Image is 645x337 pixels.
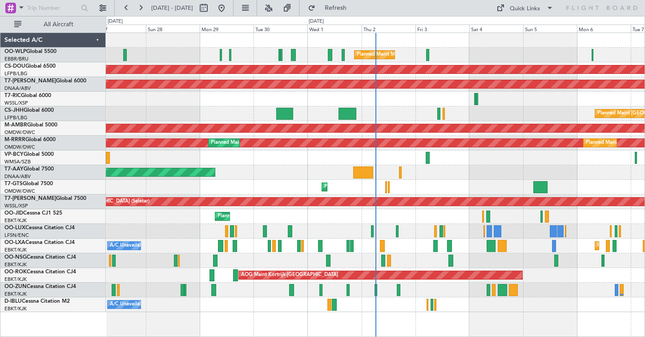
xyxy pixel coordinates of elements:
[241,268,338,282] div: AOG Maint Kortrijk-[GEOGRAPHIC_DATA]
[4,129,35,136] a: OMDW/DWC
[4,196,86,201] a: T7-[PERSON_NAME]Global 7500
[4,56,28,62] a: EBBR/BRU
[4,137,56,142] a: M-RRRRGlobal 6000
[307,24,361,32] div: Wed 1
[4,255,27,260] span: OO-NSG
[4,225,25,231] span: OO-LUX
[92,24,146,32] div: Sat 27
[108,18,123,25] div: [DATE]
[4,122,57,128] a: M-AMBRGlobal 5000
[317,5,355,11] span: Refresh
[4,108,54,113] a: CS-JHHGlobal 6000
[4,49,26,54] span: OO-WLP
[4,269,76,275] a: OO-ROKCessna Citation CJ4
[4,93,51,98] a: T7-RICGlobal 6000
[304,1,357,15] button: Refresh
[110,298,252,311] div: A/C Unavailable [GEOGRAPHIC_DATA]-[GEOGRAPHIC_DATA]
[4,203,28,209] a: WSSL/XSP
[4,305,27,312] a: EBKT/KJK
[4,108,24,113] span: CS-JHH
[4,152,24,157] span: VP-BCY
[211,136,298,150] div: Planned Maint Dubai (Al Maktoum Intl)
[151,4,193,12] span: [DATE] - [DATE]
[4,247,27,253] a: EBKT/KJK
[469,24,523,32] div: Sat 4
[110,239,147,252] div: A/C Unavailable
[4,122,27,128] span: M-AMBR
[4,211,62,216] a: OO-JIDCessna CJ1 525
[324,180,412,194] div: Planned Maint Dubai (Al Maktoum Intl)
[4,240,75,245] a: OO-LXACessna Citation CJ4
[4,299,22,304] span: D-IBLU
[4,269,27,275] span: OO-ROK
[4,70,28,77] a: LFPB/LBG
[4,261,27,268] a: EBKT/KJK
[4,225,75,231] a: OO-LUXCessna Citation CJ4
[4,211,23,216] span: OO-JID
[4,158,31,165] a: WMSA/SZB
[4,181,53,187] a: T7-GTSGlobal 7500
[4,284,76,289] a: OO-ZUNCessna Citation CJ4
[4,196,56,201] span: T7-[PERSON_NAME]
[4,181,23,187] span: T7-GTS
[309,18,324,25] div: [DATE]
[4,166,54,172] a: T7-AAYGlobal 7500
[4,93,21,98] span: T7-RIC
[4,64,56,69] a: CS-DOUGlobal 6500
[4,64,25,69] span: CS-DOU
[218,210,321,223] div: Planned Maint Kortrijk-[GEOGRAPHIC_DATA]
[4,188,35,195] a: OMDW/DWC
[4,299,70,304] a: D-IBLUCessna Citation M2
[200,24,254,32] div: Mon 29
[4,78,86,84] a: T7-[PERSON_NAME]Global 6000
[4,284,27,289] span: OO-ZUN
[510,4,540,13] div: Quick Links
[4,276,27,283] a: EBKT/KJK
[523,24,577,32] div: Sun 5
[577,24,631,32] div: Mon 6
[4,232,29,239] a: LFSN/ENC
[415,24,469,32] div: Fri 3
[4,144,35,150] a: OMDW/DWC
[4,291,27,297] a: EBKT/KJK
[4,217,27,224] a: EBKT/KJK
[146,24,200,32] div: Sun 28
[492,1,558,15] button: Quick Links
[4,152,54,157] a: VP-BCYGlobal 5000
[27,1,78,15] input: Trip Number
[362,24,415,32] div: Thu 2
[4,166,24,172] span: T7-AAY
[4,173,31,180] a: DNAA/ABV
[4,85,31,92] a: DNAA/ABV
[4,255,76,260] a: OO-NSGCessna Citation CJ4
[10,17,97,32] button: All Aircraft
[4,78,56,84] span: T7-[PERSON_NAME]
[4,137,25,142] span: M-RRRR
[357,48,421,61] div: Planned Maint Milan (Linate)
[4,240,25,245] span: OO-LXA
[4,100,28,106] a: WSSL/XSP
[4,49,56,54] a: OO-WLPGlobal 5500
[254,24,307,32] div: Tue 30
[4,114,28,121] a: LFPB/LBG
[23,21,94,28] span: All Aircraft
